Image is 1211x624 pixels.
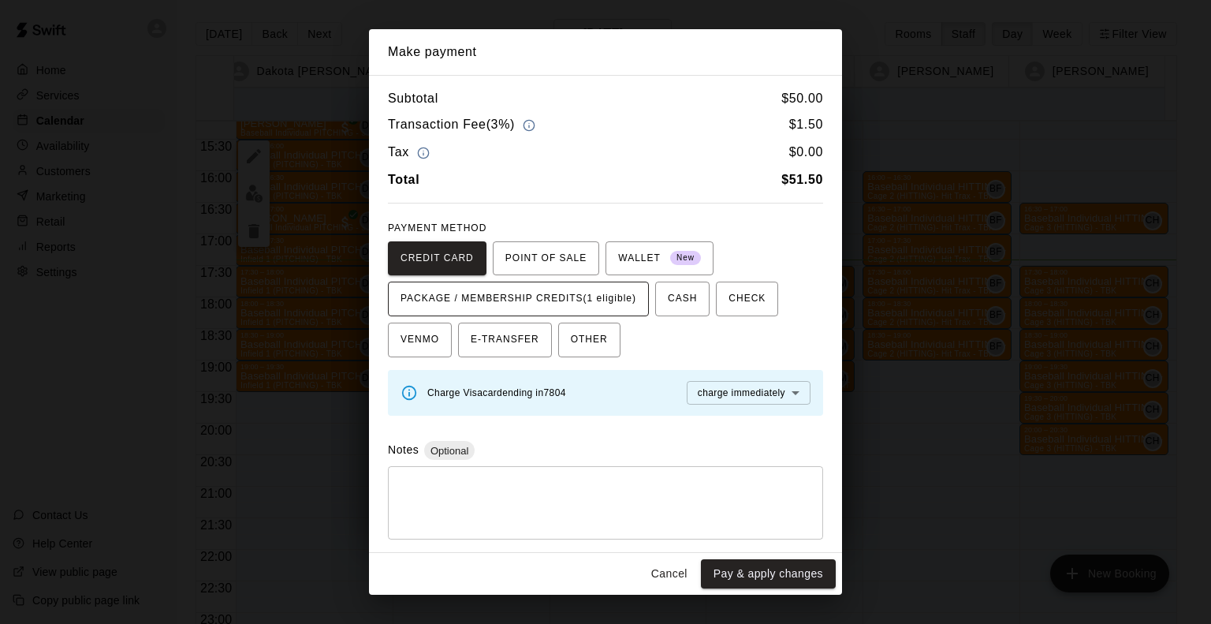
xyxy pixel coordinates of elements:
h6: Tax [388,142,434,163]
button: VENMO [388,323,452,357]
b: Total [388,173,419,186]
button: PACKAGE / MEMBERSHIP CREDITS(1 eligible) [388,282,649,316]
span: Charge Visa card ending in 7804 [427,387,566,398]
button: Cancel [644,559,695,589]
button: E-TRANSFER [458,323,552,357]
span: E-TRANSFER [471,327,539,353]
button: WALLET New [605,241,714,276]
h6: Subtotal [388,88,438,109]
button: OTHER [558,323,620,357]
b: $ 51.50 [781,173,823,186]
span: PAYMENT METHOD [388,222,486,234]
span: POINT OF SALE [505,246,587,271]
button: CASH [655,282,710,316]
span: CHECK [728,286,766,312]
h6: Transaction Fee ( 3% ) [388,114,539,136]
button: Pay & apply changes [701,559,836,589]
button: POINT OF SALE [493,241,599,276]
h2: Make payment [369,29,842,75]
span: OTHER [571,327,608,353]
span: CASH [668,286,697,312]
label: Notes [388,443,419,456]
span: WALLET [618,246,701,271]
span: VENMO [401,327,439,353]
h6: $ 0.00 [789,142,823,163]
span: CREDIT CARD [401,246,474,271]
button: CREDIT CARD [388,241,486,276]
h6: $ 50.00 [781,88,823,109]
h6: $ 1.50 [789,114,823,136]
span: New [670,248,701,269]
span: Optional [424,445,475,457]
span: PACKAGE / MEMBERSHIP CREDITS (1 eligible) [401,286,636,312]
button: CHECK [716,282,778,316]
span: charge immediately [698,387,785,398]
